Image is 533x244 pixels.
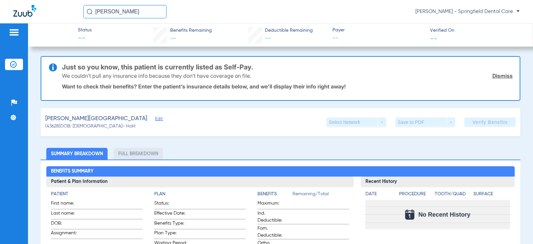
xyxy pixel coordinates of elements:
h4: Procedure [399,191,432,198]
span: Effective Date: [154,210,187,219]
li: Summary Breakdown [46,148,108,160]
img: info-icon [49,63,57,71]
h4: Tooth/Quad [435,191,471,198]
h3: Recent History [361,177,514,187]
app-breakdown-title: Tooth/Quad [435,191,471,200]
img: Calendar [405,210,414,220]
h3: Patient & Plan Information [46,177,354,187]
span: No Recent History [418,211,470,218]
span: Edit [155,116,161,123]
span: Payer [332,27,424,34]
span: -- [265,35,271,41]
app-breakdown-title: Benefits [258,191,292,200]
span: Ind. Deductible: [258,210,290,224]
h4: Surface [473,191,510,198]
span: Benefits Type: [154,220,187,229]
span: First name: [51,200,84,209]
span: Plan Type: [154,230,187,239]
h4: Benefits [258,191,292,198]
span: -- [332,34,424,42]
span: -- [170,35,176,41]
img: Search Icon [87,9,93,15]
app-breakdown-title: Procedure [399,191,432,200]
a: Dismiss [492,72,513,79]
app-breakdown-title: Date [365,191,393,200]
span: [PERSON_NAME] - Springfield Dental Care [415,8,520,15]
h4: Plan [154,191,246,198]
h2: Benefits Summary [46,166,514,177]
img: hamburger-icon [9,28,19,36]
img: Zuub Logo [13,5,36,17]
input: Search for patients [83,5,167,18]
h4: Patient [51,191,143,198]
app-breakdown-title: Surface [473,191,510,200]
span: Deductible Remaining [265,27,313,34]
span: Verified On [430,27,522,34]
span: Fam. Deductible: [258,225,290,239]
span: Status [78,27,92,34]
span: -- [430,35,437,42]
h3: Just so you know, this patient is currently listed as Self-Pay. [62,64,513,70]
span: Assignment: [51,230,84,239]
span: Maximum: [258,200,290,209]
span: -- [78,34,92,43]
span: [PERSON_NAME][GEOGRAPHIC_DATA] [45,114,147,123]
span: Status: [154,200,187,209]
span: DOB: [51,220,84,229]
li: Full Breakdown [114,148,163,160]
span: (43628) DOB: [DEMOGRAPHIC_DATA] - HoH [45,123,136,130]
span: Remaining/Total [292,191,349,200]
span: Benefits Remaining [170,27,212,34]
span: Last name: [51,210,84,219]
p: Want to check their benefits? Enter the patient’s insurance details below, and we’ll display thei... [62,83,513,90]
h4: Date [365,191,393,198]
p: We couldn’t pull any insurance info because they don’t have coverage on file. [62,72,251,79]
